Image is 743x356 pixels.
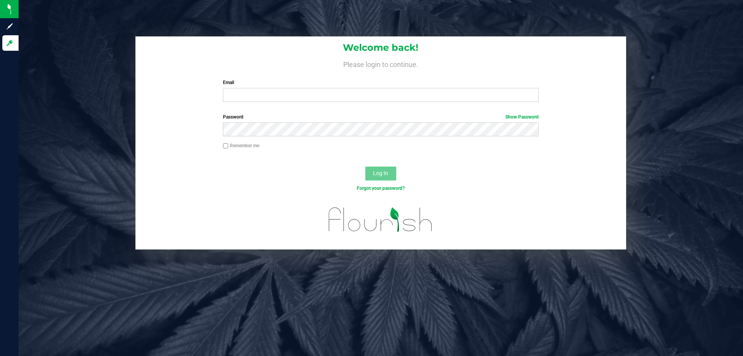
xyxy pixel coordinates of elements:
[6,22,14,30] inline-svg: Sign up
[365,167,396,181] button: Log In
[135,43,626,53] h1: Welcome back!
[505,114,539,120] a: Show Password
[6,39,14,47] inline-svg: Log in
[357,186,405,191] a: Forgot your password?
[223,143,228,149] input: Remember me
[223,79,538,86] label: Email
[373,170,388,176] span: Log In
[223,142,259,149] label: Remember me
[319,200,442,239] img: flourish_logo.svg
[135,59,626,68] h4: Please login to continue.
[223,114,243,120] span: Password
